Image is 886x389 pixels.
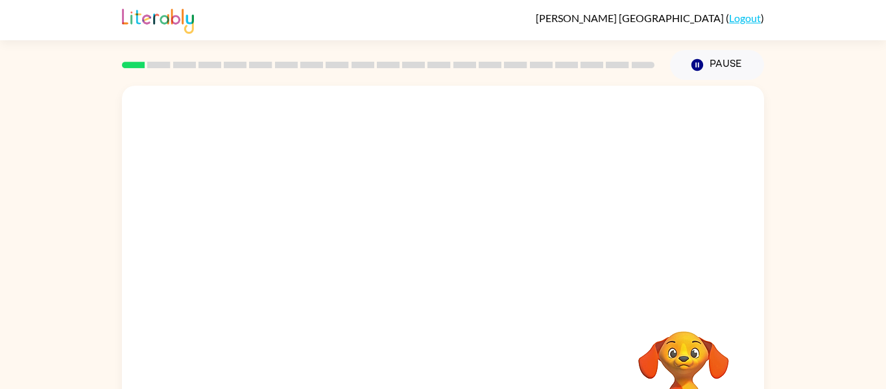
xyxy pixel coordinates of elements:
[536,12,764,24] div: ( )
[536,12,726,24] span: [PERSON_NAME] [GEOGRAPHIC_DATA]
[729,12,761,24] a: Logout
[670,50,764,80] button: Pause
[122,5,194,34] img: Literably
